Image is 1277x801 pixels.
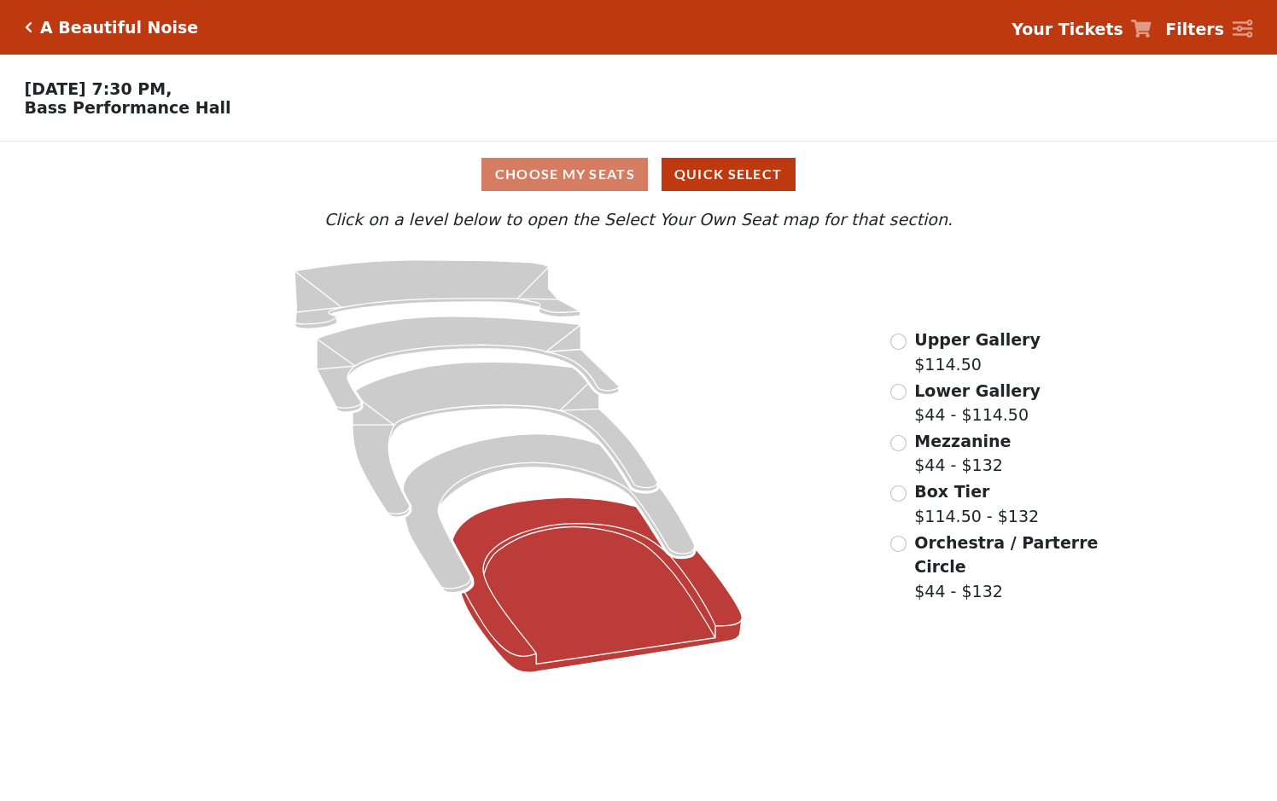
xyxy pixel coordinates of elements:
[914,479,1039,528] label: $114.50 - $132
[1012,20,1123,38] strong: Your Tickets
[40,18,198,38] h5: A Beautiful Noise
[453,498,743,673] path: Orchestra / Parterre Circle - Seats Available: 14
[294,260,580,328] path: Upper Gallery - Seats Available: 273
[914,330,1041,349] span: Upper Gallery
[1165,20,1224,38] strong: Filters
[914,379,1041,427] label: $44 - $114.50
[914,328,1041,376] label: $114.50
[1165,17,1252,42] a: Filters
[914,531,1100,604] label: $44 - $132
[1012,17,1152,42] a: Your Tickets
[25,21,32,33] a: Click here to go back to filters
[914,381,1041,400] span: Lower Gallery
[662,158,796,191] button: Quick Select
[914,482,989,501] span: Box Tier
[914,429,1011,478] label: $44 - $132
[317,316,619,412] path: Lower Gallery - Seats Available: 40
[914,432,1011,450] span: Mezzanine
[172,207,1105,232] p: Click on a level below to open the Select Your Own Seat map for that section.
[914,533,1098,577] span: Orchestra / Parterre Circle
